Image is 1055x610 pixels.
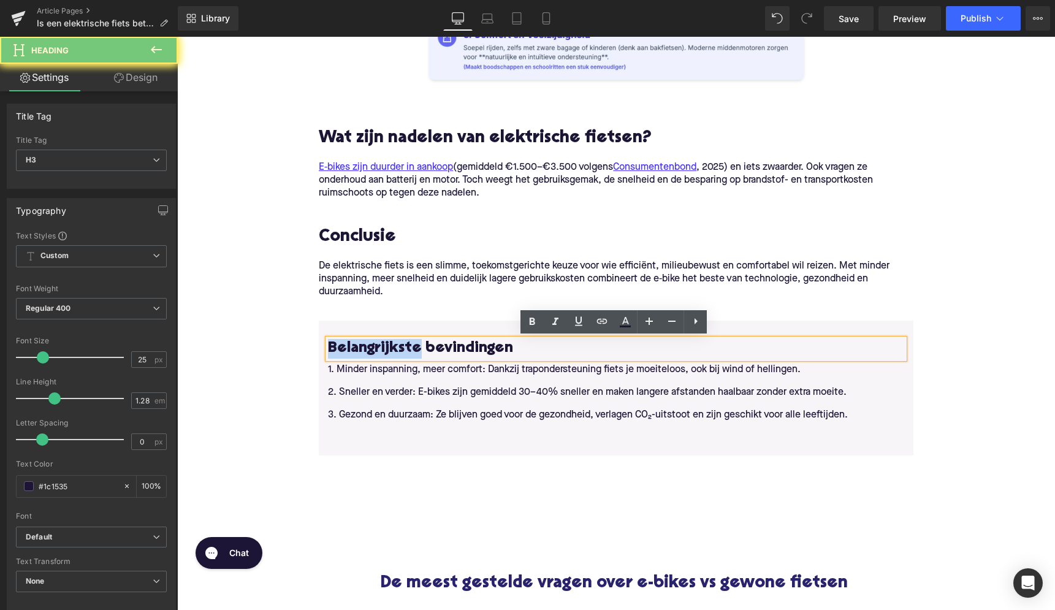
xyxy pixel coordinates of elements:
a: Consumentenbond [436,124,519,137]
a: New Library [178,6,238,31]
iframe: Gorgias live chat messenger [12,496,91,536]
p: (gemiddeld €1.500–€3.500 volgens , 2025) en iets zwaarder. Ook vragen ze onderhoud aan batterij e... [142,124,736,163]
i: Default [26,532,52,543]
a: Laptop [473,6,502,31]
h2: Conclusie [142,191,736,210]
div: Text Styles [16,231,167,240]
span: Save [839,12,859,25]
span: Publish [961,13,991,23]
h3: Belangrijkste bevindingen [151,302,727,322]
span: 2. Sneller en verder: E-bikes zijn gemiddeld 30–40% sneller en maken langere afstanden haalbaar z... [151,351,669,360]
span: Library [201,13,230,24]
span: px [154,356,165,364]
div: Line Height [16,378,167,386]
span: Heading [31,45,69,55]
h2: De meest gestelde vragen over e-bikes vs gewone fietsen [203,538,675,557]
div: % [137,476,166,497]
button: Redo [794,6,819,31]
b: Custom [40,251,69,261]
div: Title Tag [16,104,52,121]
h2: Wat zijn nadelen van elektrische fietsen? [142,93,736,112]
a: E‑bikes zijn duurder in aankoop [142,124,276,137]
p: De elektrische fiets is een slimme, toekomstgerichte keuze voor wie efficiënt, milieubewust en co... [142,223,736,262]
b: None [26,576,45,585]
div: Title Tag [16,136,167,145]
a: Tablet [502,6,531,31]
div: Font Size [16,337,167,345]
div: Font [16,512,167,520]
div: Typography [16,199,66,216]
b: H3 [26,155,36,164]
div: Letter Spacing [16,419,167,427]
span: Preview [893,12,926,25]
a: Desktop [443,6,473,31]
input: Color [39,479,117,493]
span: em [154,397,165,405]
div: Text Color [16,460,167,468]
p: 3. Gezond en duurzaam: Ze blijven goed voor de gezondheid, verlagen CO₂-uitstoot en zijn geschikt... [151,367,727,390]
button: Undo [765,6,790,31]
p: 1. Minder inspanning, meer comfort: Dankzij trapondersteuning fiets je moeiteloos, ook bij wind o... [151,322,727,345]
div: Font Weight [16,284,167,293]
a: Article Pages [37,6,178,16]
div: Open Intercom Messenger [1013,568,1043,598]
a: Mobile [531,6,561,31]
a: Design [91,64,180,91]
button: More [1026,6,1050,31]
span: Is een elektrische fiets beter dan een gewone fiets? 5 redenen. [37,18,154,28]
div: Text Transform [16,557,167,566]
span: px [154,438,165,446]
b: Regular 400 [26,303,71,313]
a: Preview [878,6,941,31]
button: Publish [946,6,1021,31]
